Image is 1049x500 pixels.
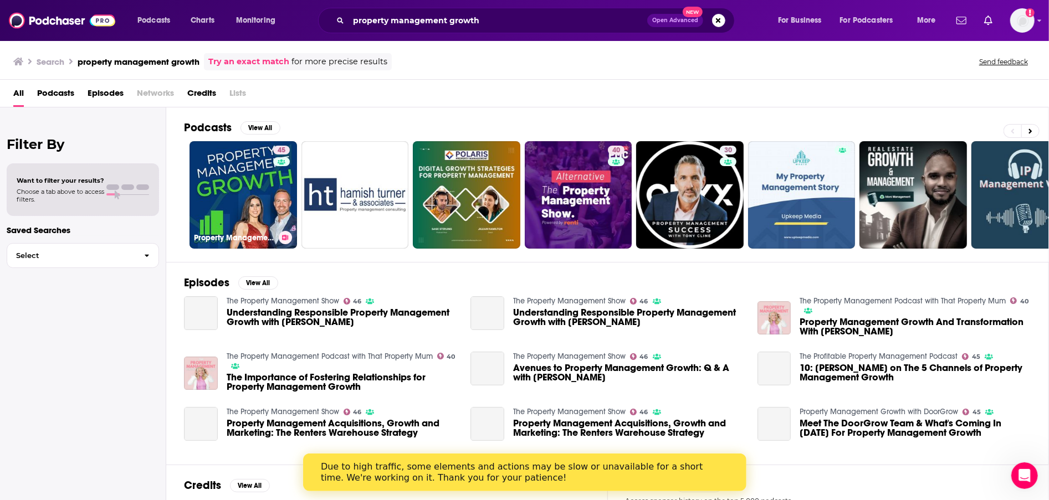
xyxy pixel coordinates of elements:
span: Open Advanced [652,18,698,23]
a: The Profitable Property Management Podcast [800,352,958,361]
span: 30 [724,145,732,156]
a: Property Management Acquisitions, Growth and Marketing: The Renters Warehouse Strategy [513,419,744,437]
span: 10: [PERSON_NAME] on The 5 Channels of Property Management Growth [800,363,1031,382]
a: Understanding Responsible Property Management Growth with Eric Wetherington [184,296,218,330]
a: Meet The DoorGrow Team & What's Coming In 2023 For Property Management Growth [800,419,1031,437]
a: Show notifications dropdown [980,11,997,30]
span: For Business [778,13,822,28]
span: 46 [640,299,648,304]
a: Try an exact match [208,55,289,68]
span: Understanding Responsible Property Management Growth with [PERSON_NAME] [227,308,458,327]
span: Property Management Growth And Transformation With [PERSON_NAME] [800,317,1031,336]
button: open menu [228,12,290,29]
span: 46 [353,299,361,304]
a: 40 [525,141,632,249]
a: 40 [608,146,625,154]
button: Select [7,243,159,268]
a: The Property Management Podcast with That Property Mum [227,352,433,361]
a: 46 [344,298,362,305]
a: Credits [187,84,216,107]
input: Search podcasts, credits, & more... [349,12,647,29]
img: User Profile [1010,8,1035,33]
a: Property Management Acquisitions, Growth and Marketing: The Renters Warehouse Strategy [227,419,458,437]
span: 40 [612,145,620,156]
a: The Property Management Show [227,296,339,306]
button: Show profile menu [1010,8,1035,33]
span: 45 [278,145,285,156]
a: Show notifications dropdown [952,11,971,30]
button: open menu [130,12,185,29]
a: 45 [273,146,290,154]
span: 46 [353,410,361,415]
a: 10: Ben White on The 5 Channels of Property Management Growth [800,363,1031,382]
span: The Importance of Fostering Relationships for Property Management Growth [227,373,458,391]
span: 46 [640,410,648,415]
a: 46 [630,409,648,415]
a: Avenues to Property Management Growth: Q & A with Alex Osenenko [513,363,744,382]
span: For Podcasters [840,13,893,28]
a: Property Management Acquisitions, Growth and Marketing: The Renters Warehouse Strategy [184,407,218,441]
p: Saved Searches [7,225,159,235]
span: Choose a tab above to access filters. [17,188,104,203]
h3: property management growth [78,56,199,67]
button: Open AdvancedNew [647,14,703,27]
img: The Importance of Fostering Relationships for Property Management Growth [184,357,218,390]
button: View All [240,121,280,135]
span: Avenues to Property Management Growth: Q & A with [PERSON_NAME] [513,363,744,382]
span: for more precise results [291,55,387,68]
a: Property Management Acquisitions, Growth and Marketing: The Renters Warehouse Strategy [470,407,504,441]
button: open menu [909,12,950,29]
span: 46 [640,354,648,359]
a: Episodes [88,84,124,107]
a: The Property Management Show [513,352,626,361]
a: The Property Management Podcast with That Property Mum [800,296,1006,306]
a: Avenues to Property Management Growth: Q & A with Alex Osenenko [470,352,504,385]
a: 45 [963,409,981,415]
a: 45 [962,353,980,360]
h3: Property Management Growth with DoorGrow [194,233,274,243]
a: Charts [183,12,221,29]
button: View All [238,276,278,290]
a: 10: Ben White on The 5 Channels of Property Management Growth [758,352,791,385]
svg: Add a profile image [1026,8,1035,17]
button: Send feedback [976,57,1031,66]
span: Monitoring [236,13,275,28]
span: Podcasts [137,13,170,28]
a: Understanding Responsible Property Management Growth with Eric Wetherington [227,308,458,327]
a: The Property Management Show [513,407,626,416]
a: The Property Management Show [513,296,626,306]
span: Networks [137,84,174,107]
button: open menu [770,12,836,29]
a: All [13,84,24,107]
button: open menu [833,12,909,29]
span: Logged in as TeemsPR [1010,8,1035,33]
h2: Filter By [7,136,159,152]
iframe: Intercom live chat [1011,462,1038,489]
h2: Episodes [184,276,229,290]
img: Podchaser - Follow, Share and Rate Podcasts [9,10,115,31]
a: Understanding Responsible Property Management Growth with Eric Wetherington [513,308,744,327]
a: 30 [720,146,736,154]
a: 46 [630,353,648,360]
a: EpisodesView All [184,276,278,290]
span: Want to filter your results? [17,177,104,184]
h3: Search [37,56,64,67]
a: 46 [630,298,648,305]
img: Property Management Growth And Transformation With Juliette Hughes [758,301,791,335]
span: Understanding Responsible Property Management Growth with [PERSON_NAME] [513,308,744,327]
span: 40 [1020,299,1028,304]
a: Meet The DoorGrow Team & What's Coming In 2023 For Property Management Growth [758,407,791,441]
span: Charts [191,13,214,28]
span: 40 [447,354,455,359]
a: CreditsView All [184,478,270,492]
span: 45 [972,354,980,359]
a: 40 [437,353,456,359]
a: 45Property Management Growth with DoorGrow [190,141,297,249]
iframe: Intercom live chat banner [303,453,746,491]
